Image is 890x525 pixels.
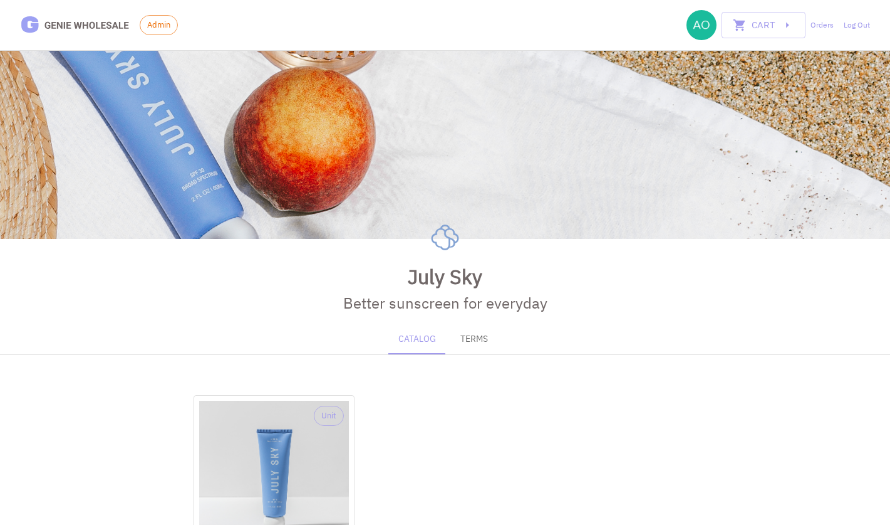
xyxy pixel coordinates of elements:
a: Orders [810,19,834,31]
img: Logo [425,217,465,258]
img: aoxue@julyskyskincare.com [686,10,717,40]
div: July Sky [333,262,557,292]
div: Admin [140,15,178,35]
span: Admin [140,19,177,31]
span: Unit [314,410,343,422]
a: Log Out [844,19,870,31]
button: Terms [446,324,502,354]
button: Cart [722,12,805,38]
div: Better sunscreen for everyday [343,292,547,314]
img: Logo [20,14,130,36]
button: Catalog [388,324,446,354]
